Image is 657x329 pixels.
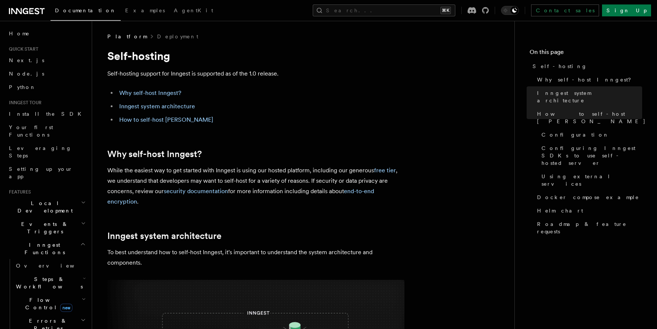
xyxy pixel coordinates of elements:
[541,173,642,188] span: Using external services
[9,57,44,63] span: Next.js
[6,67,87,80] a: Node.js
[6,46,38,52] span: Quick start
[107,165,404,207] p: While the easiest way to get started with Inngest is using our hosted platform, including our gen...
[531,4,599,16] a: Contact sales
[9,145,72,159] span: Leveraging Steps
[107,149,202,159] a: Why self-host Inngest?
[6,27,87,40] a: Home
[9,30,30,37] span: Home
[530,60,642,73] a: Self-hosting
[157,33,198,40] a: Deployment
[9,166,73,179] span: Setting up your app
[539,141,642,170] a: Configuring Inngest SDKs to use self-hosted server
[9,71,44,77] span: Node.js
[6,141,87,162] a: Leveraging Steps
[541,144,642,167] span: Configuring Inngest SDKs to use self-hosted server
[13,275,83,290] span: Steps & Workflows
[6,121,87,141] a: Your first Functions
[6,100,42,106] span: Inngest tour
[6,197,87,217] button: Local Development
[164,188,228,195] a: security documentation
[537,110,646,125] span: How to self-host [PERSON_NAME]
[6,238,87,259] button: Inngest Functions
[534,191,642,204] a: Docker compose example
[9,84,36,90] span: Python
[9,124,53,138] span: Your first Functions
[6,107,87,121] a: Install the SDK
[537,207,583,214] span: Helm chart
[119,89,181,96] a: Why self-host Inngest?
[602,4,651,16] a: Sign Up
[6,241,80,256] span: Inngest Functions
[169,2,218,20] a: AgentKit
[537,194,639,201] span: Docker compose example
[174,7,213,13] span: AgentKit
[9,111,86,117] span: Install the SDK
[6,220,81,235] span: Events & Triggers
[121,2,169,20] a: Examples
[440,7,451,14] kbd: ⌘K
[6,189,31,195] span: Features
[6,199,81,214] span: Local Development
[13,259,87,272] a: Overview
[6,54,87,67] a: Next.js
[313,4,455,16] button: Search...⌘K
[6,80,87,94] a: Python
[16,263,92,269] span: Overview
[541,131,609,138] span: Configuration
[533,63,587,70] span: Self-hosting
[13,296,82,311] span: Flow Control
[534,73,642,86] a: Why self-host Inngest?
[55,7,116,13] span: Documentation
[119,116,213,123] a: How to self-host [PERSON_NAME]
[107,247,404,268] p: To best understand how to self-host Inngest, it's important to understand the system architecture...
[51,2,121,21] a: Documentation
[537,76,636,83] span: Why self-host Inngest?
[534,107,642,128] a: How to self-host [PERSON_NAME]
[119,103,195,110] a: Inngest system architecture
[13,293,87,314] button: Flow Controlnew
[107,49,404,63] h1: Self-hosting
[60,304,72,312] span: new
[374,167,396,174] a: free tier
[539,170,642,191] a: Using external services
[13,272,87,293] button: Steps & Workflows
[530,48,642,60] h4: On this page
[539,128,642,141] a: Configuration
[6,162,87,183] a: Setting up your app
[107,33,147,40] span: Platform
[6,217,87,238] button: Events & Triggers
[537,89,642,104] span: Inngest system architecture
[107,68,404,79] p: Self-hosting support for Inngest is supported as of the 1.0 release.
[534,217,642,238] a: Roadmap & feature requests
[537,220,642,235] span: Roadmap & feature requests
[107,231,221,241] a: Inngest system architecture
[125,7,165,13] span: Examples
[534,86,642,107] a: Inngest system architecture
[501,6,519,15] button: Toggle dark mode
[534,204,642,217] a: Helm chart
